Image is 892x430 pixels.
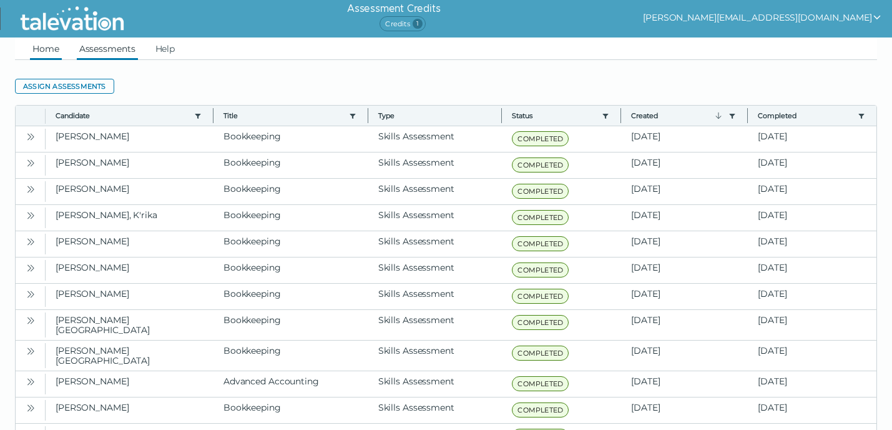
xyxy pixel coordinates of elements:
clr-dg-cell: [DATE] [621,152,748,178]
img: Talevation_Logo_Transparent_white.png [15,3,129,34]
clr-dg-cell: Skills Assessment [368,341,502,371]
clr-dg-cell: Bookkeeping [213,257,368,283]
clr-dg-cell: Bookkeeping [213,205,368,231]
button: Column resize handle [497,102,506,129]
clr-dg-cell: [DATE] [748,397,876,423]
span: COMPLETED [512,131,569,146]
clr-dg-cell: [PERSON_NAME] [46,126,213,152]
span: COMPLETED [512,210,569,225]
clr-dg-cell: [PERSON_NAME][GEOGRAPHIC_DATA] [46,341,213,371]
clr-dg-cell: Skills Assessment [368,371,502,397]
span: COMPLETED [512,236,569,251]
span: 1 [413,19,423,29]
cds-icon: Open [26,158,36,168]
span: COMPLETED [512,376,569,391]
a: Assessments [77,37,138,60]
span: COMPLETED [512,315,569,330]
button: Open [23,286,38,301]
button: Created [631,111,723,121]
clr-dg-cell: [PERSON_NAME] [46,284,213,309]
clr-dg-cell: [PERSON_NAME] [46,371,213,397]
cds-icon: Open [26,211,36,221]
clr-dg-cell: [DATE] [621,341,748,371]
button: Column resize handle [209,102,217,129]
clr-dg-cell: [DATE] [748,126,876,152]
clr-dg-cell: [DATE] [748,310,876,340]
clr-dg-cell: [DATE] [621,310,748,340]
button: Open [23,260,38,275]
span: Credits [380,16,425,31]
clr-dg-cell: [PERSON_NAME], K'rika [46,205,213,231]
span: COMPLETED [512,346,569,361]
clr-dg-cell: Skills Assessment [368,284,502,309]
span: Type [378,111,492,121]
clr-dg-cell: [DATE] [621,284,748,309]
clr-dg-cell: Skills Assessment [368,257,502,283]
button: Assign assessments [15,79,114,94]
button: Open [23,129,38,144]
button: Column resize handle [617,102,625,129]
button: Open [23,155,38,170]
clr-dg-cell: Skills Assessment [368,397,502,423]
clr-dg-cell: [DATE] [748,205,876,231]
span: COMPLETED [512,289,569,304]
clr-dg-cell: [DATE] [621,205,748,231]
clr-dg-cell: Bookkeeping [213,152,368,178]
button: Candidate [56,111,189,121]
clr-dg-cell: [DATE] [621,397,748,423]
clr-dg-cell: [DATE] [748,231,876,257]
clr-dg-cell: [PERSON_NAME] [46,152,213,178]
button: Completed [758,111,853,121]
clr-dg-cell: [DATE] [621,126,748,152]
button: Open [23,312,38,327]
button: show user actions [643,10,882,25]
clr-dg-cell: [DATE] [748,152,876,178]
clr-dg-cell: Skills Assessment [368,179,502,204]
clr-dg-cell: [PERSON_NAME][GEOGRAPHIC_DATA] [46,310,213,340]
button: Title [223,111,344,121]
clr-dg-cell: Bookkeeping [213,179,368,204]
clr-dg-cell: [DATE] [621,371,748,397]
cds-icon: Open [26,346,36,356]
clr-dg-cell: [DATE] [621,231,748,257]
clr-dg-cell: Bookkeeping [213,284,368,309]
button: Status [512,111,597,121]
clr-dg-cell: [DATE] [748,341,876,371]
button: Open [23,374,38,389]
span: COMPLETED [512,157,569,172]
clr-dg-cell: [PERSON_NAME] [46,397,213,423]
button: Open [23,400,38,415]
clr-dg-cell: Bookkeeping [213,341,368,371]
clr-dg-cell: Skills Assessment [368,152,502,178]
clr-dg-cell: Bookkeeping [213,231,368,257]
button: Open [23,343,38,358]
clr-dg-cell: Bookkeeping [213,126,368,152]
cds-icon: Open [26,316,36,326]
clr-dg-cell: Skills Assessment [368,231,502,257]
clr-dg-cell: Bookkeeping [213,310,368,340]
cds-icon: Open [26,403,36,413]
clr-dg-cell: [DATE] [748,179,876,204]
h6: Assessment Credits [347,1,440,16]
a: Help [153,37,178,60]
clr-dg-cell: Advanced Accounting [213,371,368,397]
clr-dg-cell: Bookkeeping [213,397,368,423]
cds-icon: Open [26,263,36,273]
button: Column resize handle [743,102,752,129]
button: Open [23,234,38,249]
clr-dg-cell: [DATE] [748,284,876,309]
cds-icon: Open [26,377,36,387]
cds-icon: Open [26,184,36,194]
button: Open [23,181,38,196]
span: COMPLETED [512,262,569,277]
clr-dg-cell: Skills Assessment [368,310,502,340]
clr-dg-cell: [DATE] [748,257,876,283]
clr-dg-cell: [PERSON_NAME] [46,257,213,283]
cds-icon: Open [26,132,36,142]
clr-dg-cell: [DATE] [748,371,876,397]
clr-dg-cell: [PERSON_NAME] [46,231,213,257]
button: Column resize handle [364,102,372,129]
cds-icon: Open [26,237,36,247]
clr-dg-cell: Skills Assessment [368,205,502,231]
button: Open [23,207,38,222]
